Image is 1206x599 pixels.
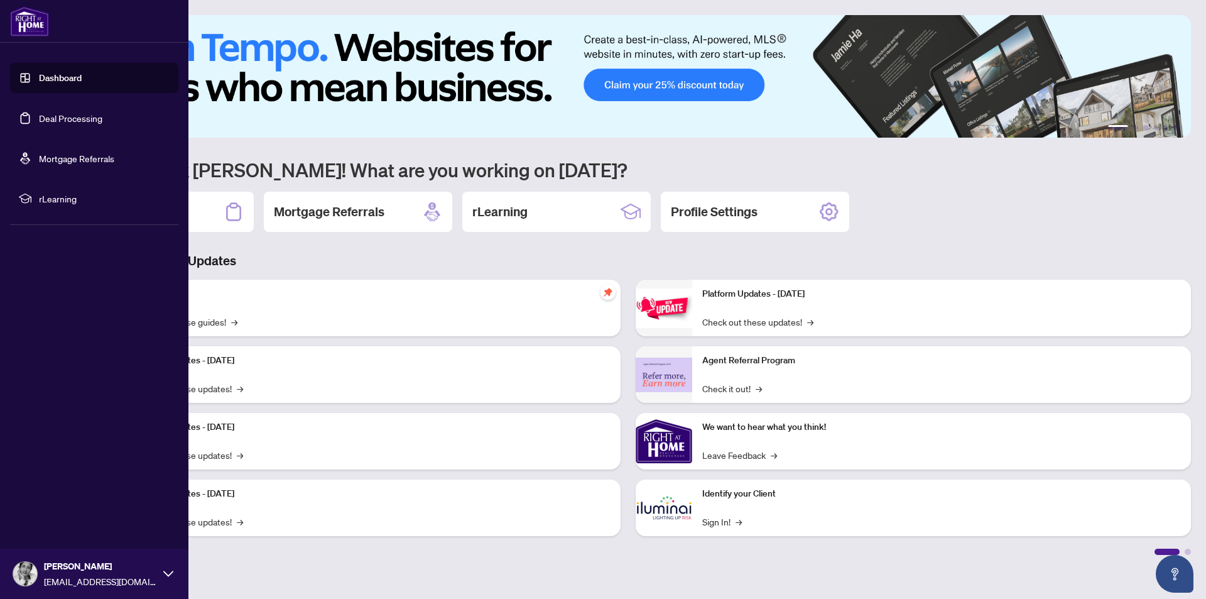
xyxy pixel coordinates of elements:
[237,515,243,529] span: →
[1133,125,1138,130] button: 2
[702,382,762,395] a: Check it out!→
[10,6,49,36] img: logo
[231,315,237,329] span: →
[702,354,1181,368] p: Agent Referral Program
[702,315,813,329] a: Check out these updates!→
[702,487,1181,501] p: Identify your Client
[132,420,611,434] p: Platform Updates - [DATE]
[702,515,742,529] a: Sign In!→
[44,574,157,588] span: [EMAIL_ADDRESS][DOMAIN_NAME]
[636,358,692,392] img: Agent Referral Program
[1143,125,1148,130] button: 3
[132,487,611,501] p: Platform Updates - [DATE]
[1108,125,1128,130] button: 1
[671,203,758,221] h2: Profile Settings
[44,559,157,573] span: [PERSON_NAME]
[702,448,777,462] a: Leave Feedback→
[13,562,37,586] img: Profile Icon
[600,285,616,300] span: pushpin
[472,203,528,221] h2: rLearning
[65,158,1191,182] h1: Welcome back [PERSON_NAME]! What are you working on [DATE]?
[39,72,82,84] a: Dashboard
[807,315,813,329] span: →
[702,420,1181,434] p: We want to hear what you think!
[132,287,611,301] p: Self-Help
[1153,125,1158,130] button: 4
[65,15,1191,138] img: Slide 0
[1156,555,1193,593] button: Open asap
[132,354,611,368] p: Platform Updates - [DATE]
[636,289,692,328] img: Platform Updates - June 23, 2025
[756,382,762,395] span: →
[702,287,1181,301] p: Platform Updates - [DATE]
[237,448,243,462] span: →
[736,515,742,529] span: →
[771,448,777,462] span: →
[636,413,692,470] img: We want to hear what you think!
[65,252,1191,270] h3: Brokerage & Industry Updates
[237,382,243,395] span: →
[39,113,102,124] a: Deal Processing
[1173,125,1178,130] button: 6
[1163,125,1168,130] button: 5
[39,153,114,164] a: Mortgage Referrals
[636,480,692,536] img: Identify your Client
[274,203,384,221] h2: Mortgage Referrals
[39,192,170,206] span: rLearning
